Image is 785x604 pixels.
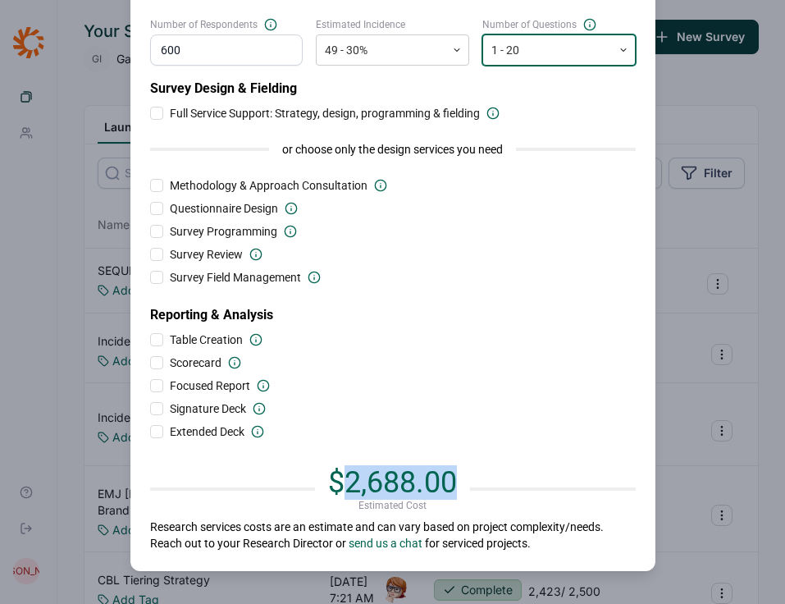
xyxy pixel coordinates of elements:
[150,519,636,551] p: Research services costs are an estimate and can vary based on project complexity/needs. Reach out...
[282,141,503,158] span: or choose only the design services you need
[316,18,469,31] label: Estimated Incidence
[170,355,221,371] span: Scorecard
[170,223,277,240] span: Survey Programming
[358,499,427,512] span: Estimated Cost
[170,200,278,217] span: Questionnaire Design
[170,246,243,263] span: Survey Review
[170,332,243,348] span: Table Creation
[170,105,480,121] span: Full Service Support: Strategy, design, programming & fielding
[170,269,301,286] span: Survey Field Management
[170,423,244,440] span: Extended Deck
[170,400,246,417] span: Signature Deck
[150,79,636,98] h2: Survey Design & Fielding
[349,537,422,550] a: send us a chat
[150,292,636,325] h2: Reporting & Analysis
[150,18,304,31] label: Number of Respondents
[328,465,457,500] span: $2,688.00
[170,177,367,194] span: Methodology & Approach Consultation
[482,18,636,31] label: Number of Questions
[170,377,250,394] span: Focused Report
